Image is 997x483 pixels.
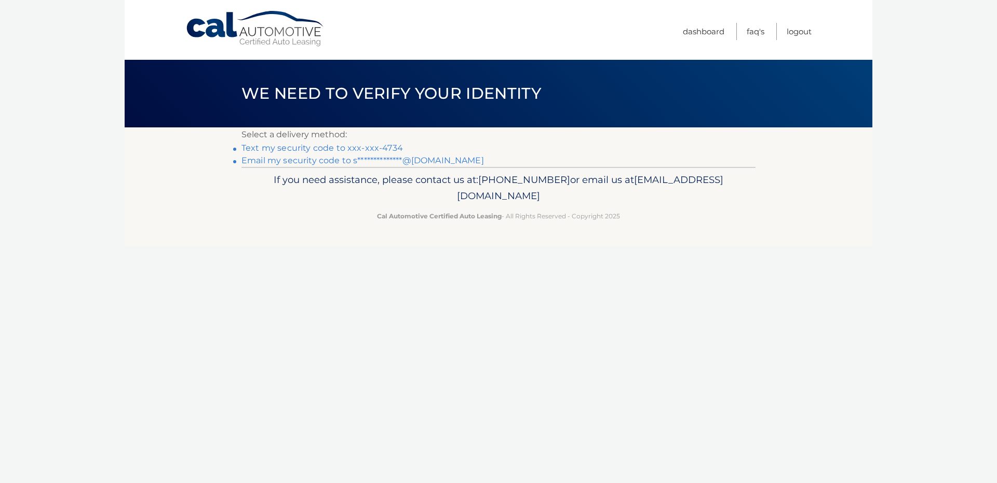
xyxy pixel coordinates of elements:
p: If you need assistance, please contact us at: or email us at [248,172,749,205]
a: Cal Automotive [185,10,326,47]
a: FAQ's [747,23,764,40]
p: Select a delivery method: [241,127,756,142]
p: - All Rights Reserved - Copyright 2025 [248,211,749,221]
span: [PHONE_NUMBER] [478,174,570,186]
span: We need to verify your identity [241,84,541,103]
a: Logout [787,23,812,40]
a: Dashboard [683,23,724,40]
strong: Cal Automotive Certified Auto Leasing [377,212,502,220]
a: Text my security code to xxx-xxx-4734 [241,143,403,153]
